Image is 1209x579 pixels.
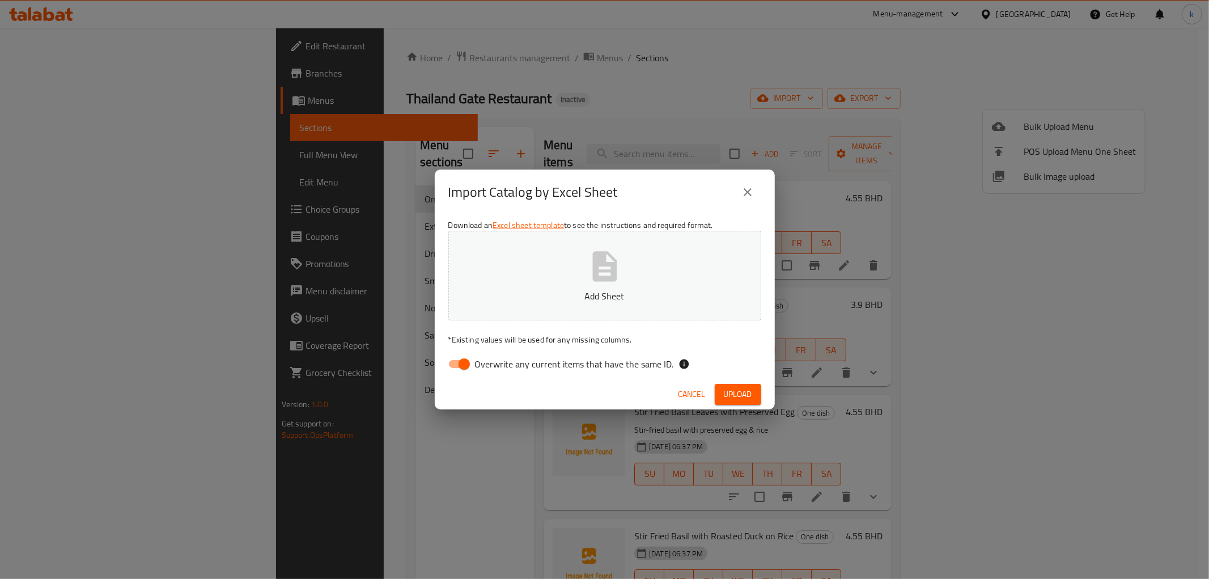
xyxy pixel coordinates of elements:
button: Upload [715,384,761,405]
span: Cancel [678,387,706,402]
span: Overwrite any current items that have the same ID. [475,357,674,371]
p: Existing values will be used for any missing columns. [448,334,761,345]
button: Cancel [674,384,710,405]
button: close [734,179,761,206]
span: Upload [724,387,752,402]
p: Add Sheet [466,289,744,303]
div: Download an to see the instructions and required format. [435,215,775,379]
button: Add Sheet [448,231,761,320]
a: Excel sheet template [493,218,564,233]
svg: If the overwrite option isn't selected, then the items that match an existing ID will be ignored ... [678,358,690,370]
h2: Import Catalog by Excel Sheet [448,183,618,201]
